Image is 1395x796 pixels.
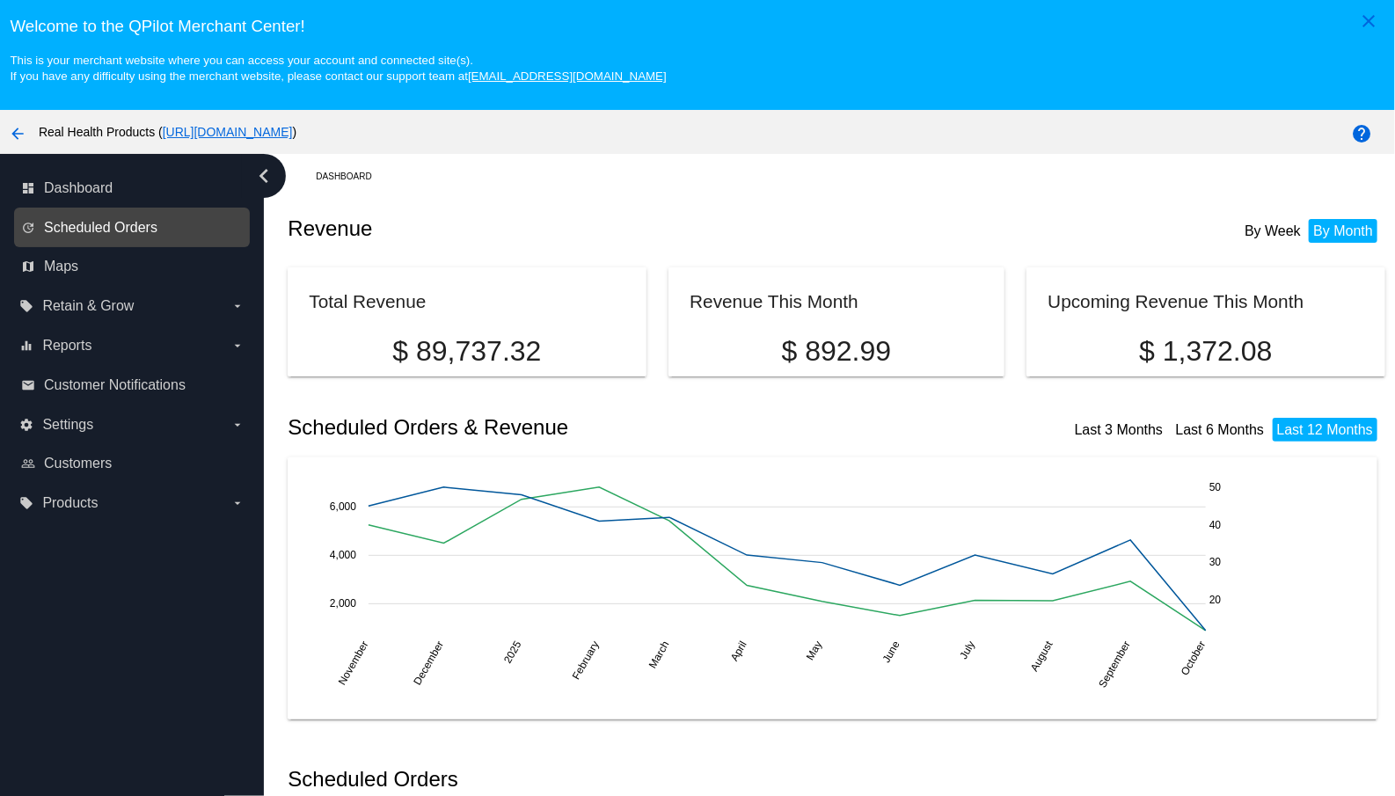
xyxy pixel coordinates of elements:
[330,500,356,513] text: 6,000
[42,338,91,354] span: Reports
[1277,422,1373,437] a: Last 12 Months
[1028,639,1055,674] text: August
[250,162,278,190] i: chevron_left
[21,449,245,478] a: people_outline Customers
[1176,422,1265,437] a: Last 6 Months
[958,639,978,661] text: July
[690,335,982,368] p: $ 892.99
[42,495,98,511] span: Products
[1097,639,1133,690] text: September
[44,456,112,471] span: Customers
[10,54,666,83] small: This is your merchant website where you can access your account and connected site(s). If you hav...
[468,69,667,83] a: [EMAIL_ADDRESS][DOMAIN_NAME]
[1048,335,1363,368] p: $ 1,372.08
[21,174,245,202] a: dashboard Dashboard
[412,639,447,688] text: December
[19,418,33,432] i: settings
[21,221,35,235] i: update
[44,259,78,274] span: Maps
[1352,123,1373,144] mat-icon: help
[1209,595,1222,607] text: 20
[21,371,245,399] a: email Customer Notifications
[288,767,836,792] h2: Scheduled Orders
[21,252,245,281] a: map Maps
[1048,291,1304,311] h2: Upcoming Revenue This Month
[230,418,245,432] i: arrow_drop_down
[804,639,824,663] text: May
[288,216,836,241] h2: Revenue
[330,597,356,610] text: 2,000
[1309,219,1377,243] li: By Month
[42,298,134,314] span: Retain & Grow
[230,339,245,353] i: arrow_drop_down
[336,639,371,688] text: November
[39,125,296,139] span: Real Health Products ( )
[44,220,157,236] span: Scheduled Orders
[10,17,1384,36] h3: Welcome to the QPilot Merchant Center!
[570,639,602,683] text: February
[1240,219,1305,243] li: By Week
[21,214,245,242] a: update Scheduled Orders
[309,335,624,368] p: $ 89,737.32
[1075,422,1164,437] a: Last 3 Months
[728,639,749,664] text: April
[42,417,93,433] span: Settings
[19,339,33,353] i: equalizer
[7,123,28,144] mat-icon: arrow_back
[230,299,245,313] i: arrow_drop_down
[330,549,356,561] text: 4,000
[880,639,902,665] text: June
[1209,557,1222,569] text: 30
[21,456,35,471] i: people_outline
[21,378,35,392] i: email
[21,259,35,274] i: map
[19,299,33,313] i: local_offer
[1209,519,1222,531] text: 40
[1180,639,1209,678] text: October
[44,180,113,196] span: Dashboard
[646,639,672,671] text: March
[44,377,186,393] span: Customer Notifications
[309,291,426,311] h2: Total Revenue
[316,163,387,190] a: Dashboard
[230,496,245,510] i: arrow_drop_down
[1209,481,1222,493] text: 50
[690,291,858,311] h2: Revenue This Month
[288,415,836,440] h2: Scheduled Orders & Revenue
[19,496,33,510] i: local_offer
[163,125,293,139] a: [URL][DOMAIN_NAME]
[21,181,35,195] i: dashboard
[502,639,525,665] text: 2025
[1358,11,1379,32] mat-icon: close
